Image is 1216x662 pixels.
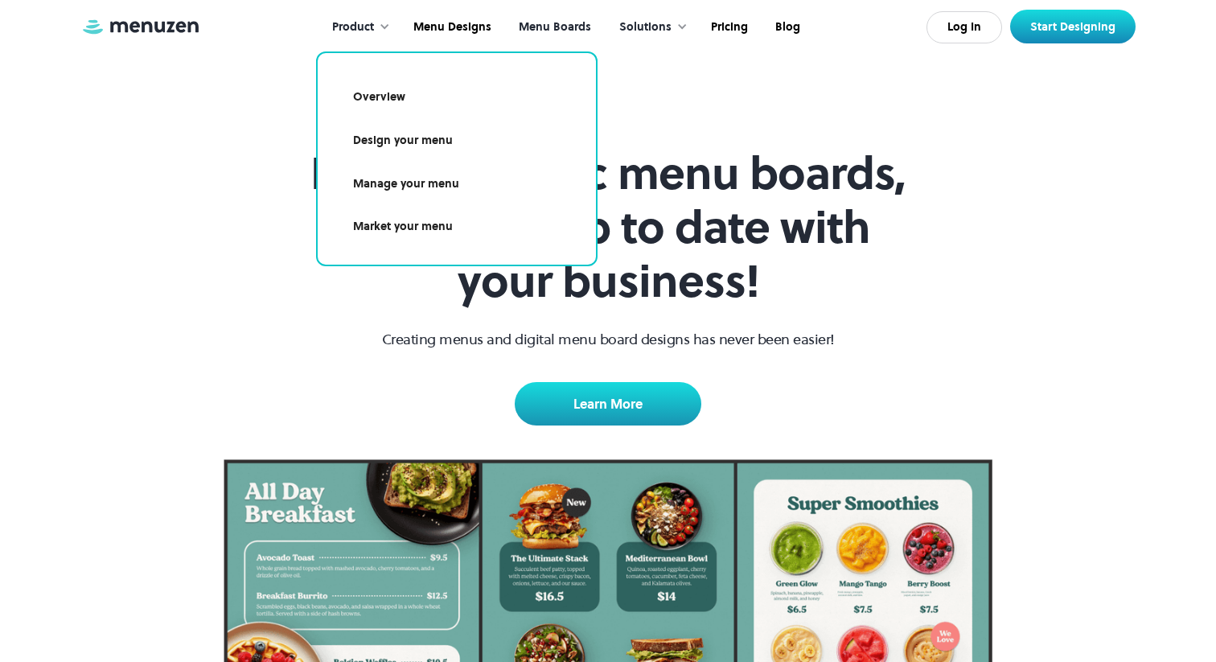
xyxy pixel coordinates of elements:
nav: Product [316,51,598,266]
a: Start Designing [1010,10,1136,43]
h1: Build dynamic menu boards, that keep up to date with your business! [299,146,917,309]
a: Manage your menu [337,166,577,203]
a: Menu Designs [398,2,503,52]
a: Overview [337,79,577,116]
a: Pricing [696,2,760,52]
div: Solutions [603,2,696,52]
a: Log In [926,11,1002,43]
a: Design your menu [337,122,577,159]
p: Creating menus and digital menu board designs has never been easier! [382,328,835,350]
div: Product [332,19,374,36]
div: Product [316,2,398,52]
a: Learn More [515,382,701,426]
a: Menu Boards [503,2,603,52]
a: Blog [760,2,812,52]
div: Solutions [619,19,672,36]
a: Market your menu [337,208,577,245]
